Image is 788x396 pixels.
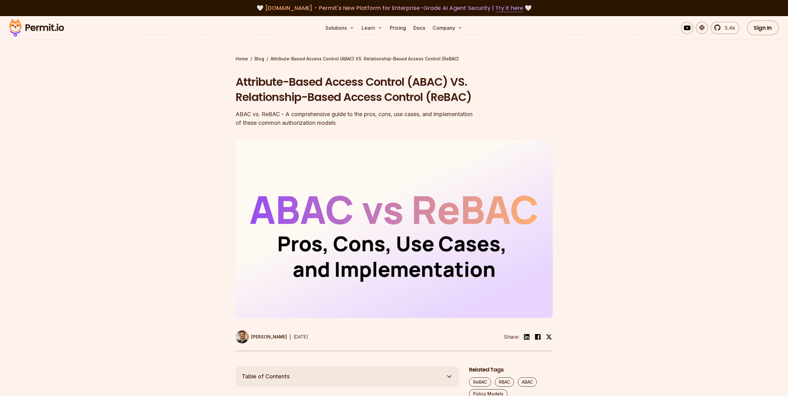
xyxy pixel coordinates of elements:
div: | [290,333,291,341]
a: Try it here [495,4,523,12]
a: Pricing [387,22,408,34]
a: Blog [255,56,264,62]
a: 5.4k [711,22,739,34]
img: facebook [534,333,542,341]
span: Table of Contents [242,372,290,381]
button: Learn [359,22,385,34]
a: Sign In [747,20,779,35]
button: Table of Contents [236,366,459,387]
a: ABAC [518,377,537,387]
a: Docs [411,22,428,34]
a: ReBAC [469,377,491,387]
a: [PERSON_NAME] [236,330,287,343]
h2: Related Tags [469,366,553,374]
a: RBAC [495,377,514,387]
h1: Attribute-Based Access Control (ABAC) VS. Relationship-Based Access Control (ReBAC) [236,74,473,105]
img: Attribute-Based Access Control (ABAC) VS. Relationship-Based Access Control (ReBAC) [236,140,553,318]
button: Company [430,22,465,34]
time: [DATE] [294,334,308,339]
a: Home [236,56,248,62]
div: / / [236,56,553,62]
div: 🤍 🤍 [15,4,773,12]
img: linkedin [523,333,530,341]
img: Permit logo [6,17,67,38]
p: [PERSON_NAME] [251,334,287,340]
img: Daniel Bass [236,330,249,343]
div: ABAC vs. ReBAC - A comprehensive guide to the pros, cons, use cases, and implementation of these ... [236,110,473,127]
span: 5.4k [721,24,735,32]
button: Solutions [323,22,357,34]
li: Share: [504,333,519,341]
img: twitter [546,334,552,340]
span: [DOMAIN_NAME] - Permit's New Platform for Enterprise-Grade AI Agent Security | [265,4,523,12]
